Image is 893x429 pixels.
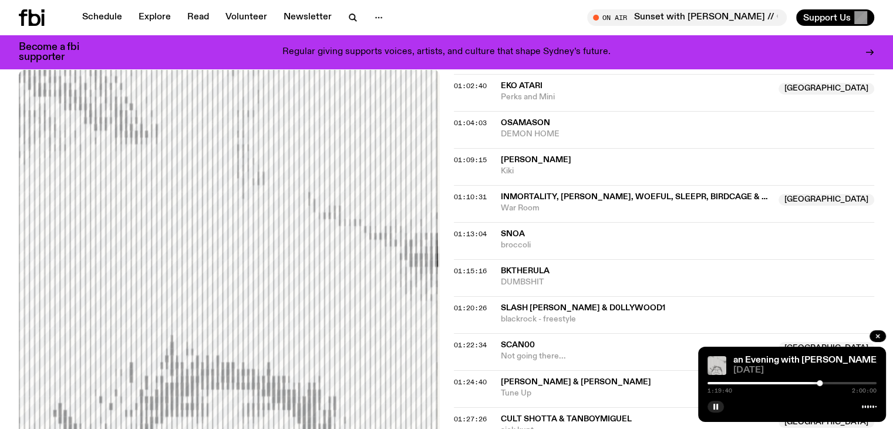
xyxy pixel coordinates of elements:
span: 01:10:31 [454,192,487,202]
span: 01:27:26 [454,414,487,424]
span: 1:19:40 [707,388,732,394]
span: Slash [PERSON_NAME] & d0llywood1 [501,304,665,312]
button: 01:27:26 [454,416,487,423]
span: OsamaSon [501,119,550,127]
span: [GEOGRAPHIC_DATA] [779,83,874,95]
span: Perks and Mini [501,92,772,103]
span: 01:02:40 [454,81,487,91]
button: 01:15:16 [454,268,487,274]
span: snoa [501,230,525,238]
button: 01:20:26 [454,305,487,311]
span: Cult Shotta & Tanboymiguel [501,415,632,423]
button: 01:02:40 [454,83,487,89]
span: Kiki [501,166,875,177]
span: Not going there... [501,351,772,362]
span: 01:22:34 [454,340,487,350]
span: DUMBSHIT [501,277,875,288]
span: Bktherula [501,267,550,275]
span: InMortality, [PERSON_NAME], woeful, SLEEPR, birdcage & Looks [501,193,790,201]
button: 01:10:31 [454,194,487,200]
span: EKO ATARI [501,82,542,90]
span: Support Us [803,12,851,23]
span: DEMON HOME [501,129,875,140]
span: 01:24:40 [454,377,487,387]
button: 01:24:40 [454,379,487,386]
p: Regular giving supports voices, artists, and culture that shape Sydney’s future. [282,47,611,58]
a: Volunteer [218,9,274,26]
span: [GEOGRAPHIC_DATA] [779,194,874,206]
span: 01:15:16 [454,266,487,276]
button: 01:13:04 [454,231,487,237]
a: Explore [132,9,178,26]
span: [GEOGRAPHIC_DATA] [779,342,874,354]
button: 01:22:34 [454,342,487,348]
span: [PERSON_NAME] & [PERSON_NAME] [501,378,651,386]
span: 01:20:26 [454,303,487,313]
a: Read [180,9,216,26]
span: 01:13:04 [454,229,487,239]
a: Schedule [75,9,129,26]
span: 01:04:03 [454,118,487,128]
span: 01:09:15 [454,155,487,165]
a: Newsletter [277,9,339,26]
span: blackrock - freestyle [501,314,875,325]
span: [DATE] [733,366,877,375]
span: Scan00 [501,341,535,349]
h3: Become a fbi supporter [19,42,94,62]
span: broccoli [501,240,875,251]
button: On AirSunset with [PERSON_NAME] // Guest Mix: [PERSON_NAME] [587,9,787,26]
span: [PERSON_NAME] [501,156,571,164]
button: 01:09:15 [454,157,487,163]
a: an Evening with [PERSON_NAME] [733,356,879,365]
button: Support Us [796,9,874,26]
button: 01:04:03 [454,120,487,126]
span: War Room [501,203,772,214]
span: 2:00:00 [852,388,877,394]
span: Tune Up [501,388,875,399]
